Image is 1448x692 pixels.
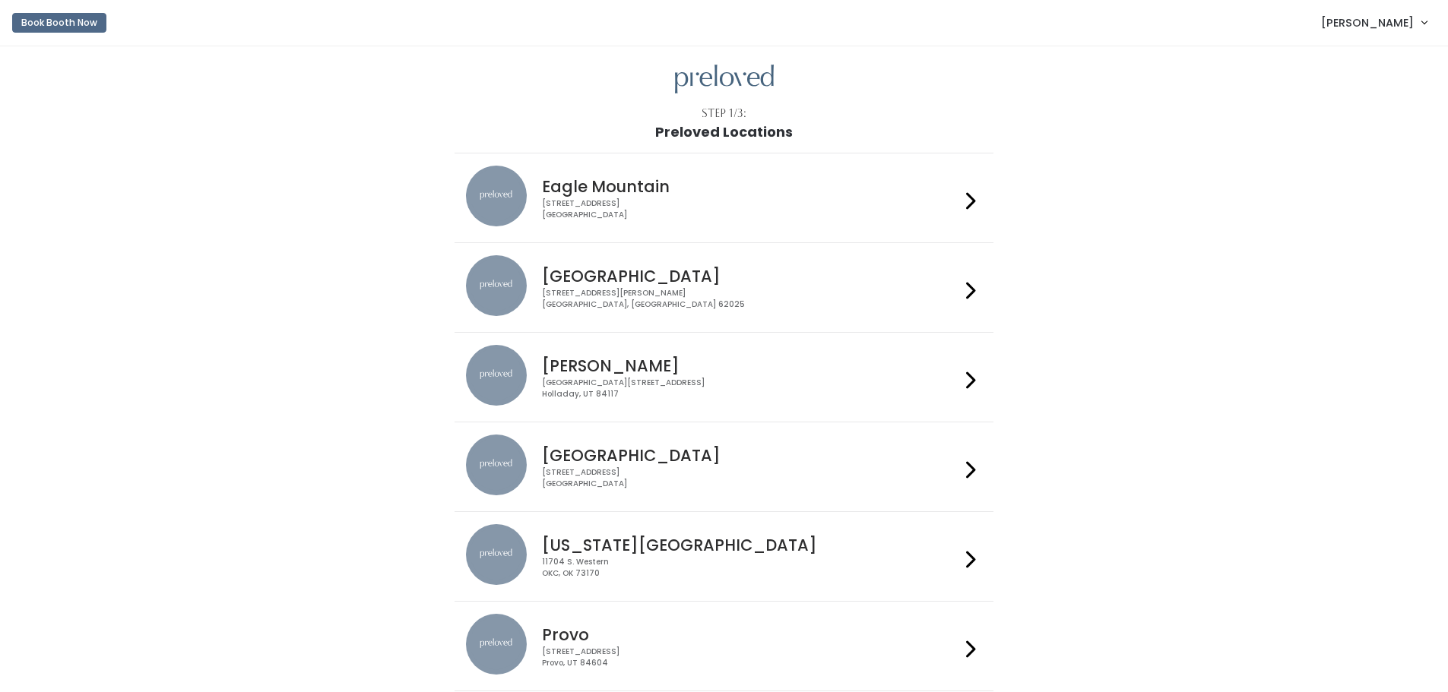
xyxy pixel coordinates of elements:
div: Step 1/3: [702,106,746,122]
div: [STREET_ADDRESS][PERSON_NAME] [GEOGRAPHIC_DATA], [GEOGRAPHIC_DATA] 62025 [542,288,960,310]
h4: [GEOGRAPHIC_DATA] [542,447,960,464]
div: [GEOGRAPHIC_DATA][STREET_ADDRESS] Holladay, UT 84117 [542,378,960,400]
h4: [PERSON_NAME] [542,357,960,374]
img: preloved logo [675,65,774,94]
a: preloved location [GEOGRAPHIC_DATA] [STREET_ADDRESS][GEOGRAPHIC_DATA] [466,434,982,499]
div: 11704 S. Western OKC, OK 73170 [542,557,960,579]
button: Book Booth Now [12,13,106,33]
div: [STREET_ADDRESS] [GEOGRAPHIC_DATA] [542,198,960,220]
span: [PERSON_NAME] [1321,14,1414,31]
img: preloved location [466,614,527,675]
div: [STREET_ADDRESS] Provo, UT 84604 [542,646,960,668]
h4: [US_STATE][GEOGRAPHIC_DATA] [542,536,960,554]
h4: [GEOGRAPHIC_DATA] [542,267,960,285]
img: preloved location [466,434,527,495]
h4: Eagle Mountain [542,178,960,195]
a: [PERSON_NAME] [1306,6,1442,39]
a: preloved location [GEOGRAPHIC_DATA] [STREET_ADDRESS][PERSON_NAME][GEOGRAPHIC_DATA], [GEOGRAPHIC_D... [466,255,982,320]
a: preloved location [US_STATE][GEOGRAPHIC_DATA] 11704 S. WesternOKC, OK 73170 [466,524,982,589]
img: preloved location [466,255,527,316]
img: preloved location [466,345,527,406]
a: Book Booth Now [12,6,106,39]
a: preloved location Provo [STREET_ADDRESS]Provo, UT 84604 [466,614,982,678]
a: preloved location Eagle Mountain [STREET_ADDRESS][GEOGRAPHIC_DATA] [466,166,982,230]
a: preloved location [PERSON_NAME] [GEOGRAPHIC_DATA][STREET_ADDRESS]Holladay, UT 84117 [466,345,982,409]
div: [STREET_ADDRESS] [GEOGRAPHIC_DATA] [542,467,960,489]
img: preloved location [466,524,527,585]
h1: Preloved Locations [655,125,793,140]
img: preloved location [466,166,527,226]
h4: Provo [542,626,960,643]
